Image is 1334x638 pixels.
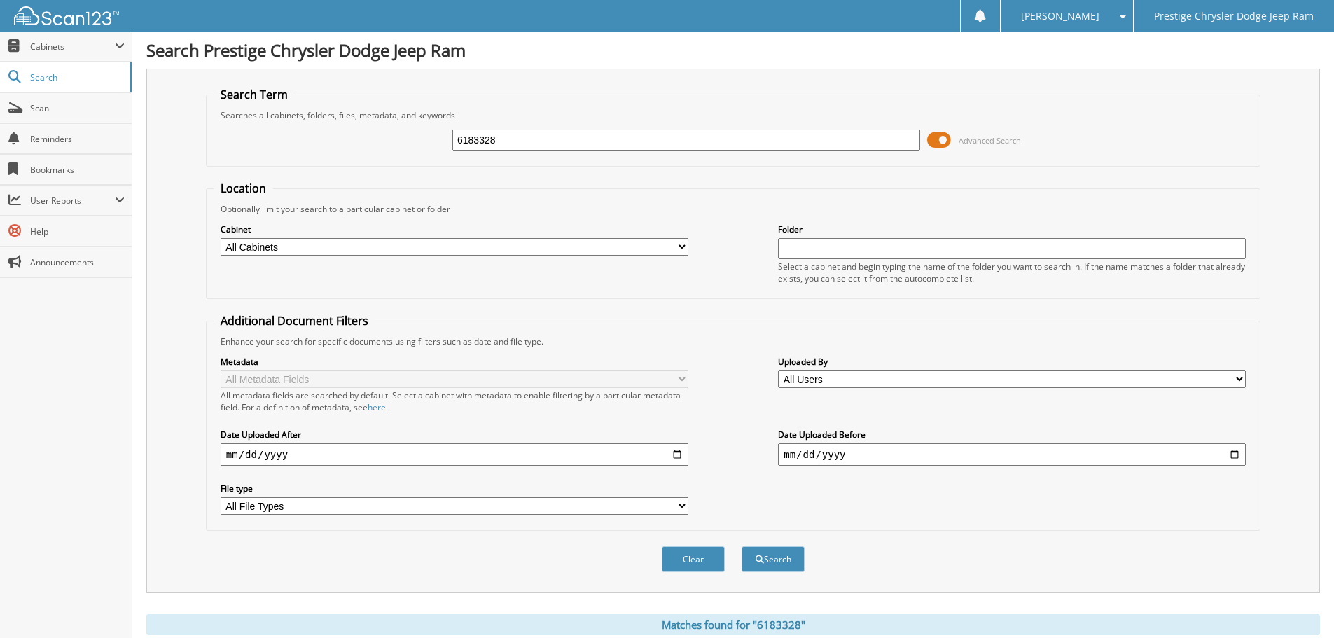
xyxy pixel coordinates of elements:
[221,356,688,368] label: Metadata
[30,71,123,83] span: Search
[778,223,1246,235] label: Folder
[368,401,386,413] a: here
[30,41,115,53] span: Cabinets
[959,135,1021,146] span: Advanced Search
[221,483,688,494] label: File type
[30,256,125,268] span: Announcements
[214,109,1253,121] div: Searches all cabinets, folders, files, metadata, and keywords
[146,614,1320,635] div: Matches found for "6183328"
[14,6,119,25] img: scan123-logo-white.svg
[778,356,1246,368] label: Uploaded By
[221,389,688,413] div: All metadata fields are searched by default. Select a cabinet with metadata to enable filtering b...
[778,429,1246,441] label: Date Uploaded Before
[214,181,273,196] legend: Location
[30,195,115,207] span: User Reports
[30,226,125,237] span: Help
[221,443,688,466] input: start
[1021,12,1099,20] span: [PERSON_NAME]
[30,133,125,145] span: Reminders
[146,39,1320,62] h1: Search Prestige Chrysler Dodge Jeep Ram
[214,313,375,328] legend: Additional Document Filters
[214,203,1253,215] div: Optionally limit your search to a particular cabinet or folder
[30,102,125,114] span: Scan
[214,335,1253,347] div: Enhance your search for specific documents using filters such as date and file type.
[742,546,805,572] button: Search
[221,223,688,235] label: Cabinet
[662,546,725,572] button: Clear
[214,87,295,102] legend: Search Term
[221,429,688,441] label: Date Uploaded After
[778,261,1246,284] div: Select a cabinet and begin typing the name of the folder you want to search in. If the name match...
[30,164,125,176] span: Bookmarks
[1154,12,1314,20] span: Prestige Chrysler Dodge Jeep Ram
[778,443,1246,466] input: end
